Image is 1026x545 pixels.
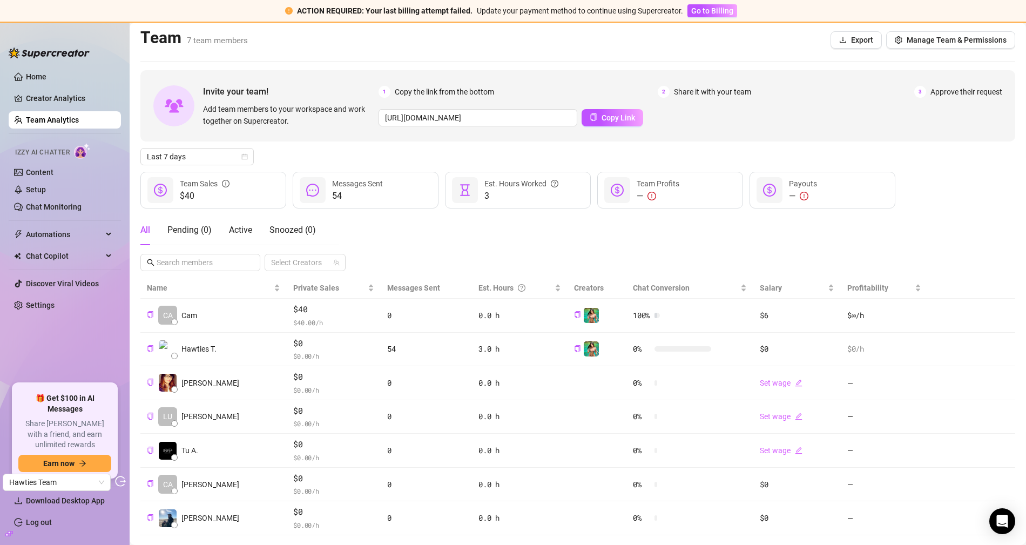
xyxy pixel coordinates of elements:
[147,514,154,522] button: Copy Teammate ID
[157,257,245,268] input: Search members
[140,28,248,48] h2: Team
[203,103,374,127] span: Add team members to your workspace and work together on Supercreator.
[760,412,802,421] a: Set wageedit
[458,184,471,197] span: hourglass
[147,480,154,488] button: Copy Teammate ID
[18,419,111,450] span: Share [PERSON_NAME] with a friend, and earn unlimited rewards
[26,72,46,81] a: Home
[633,411,650,422] span: 0 %
[293,486,374,496] span: $ 0.00 /h
[602,113,635,122] span: Copy Link
[387,377,465,389] div: 0
[147,345,154,352] span: copy
[293,472,374,485] span: $0
[332,179,383,188] span: Messages Sent
[147,311,154,318] span: copy
[633,343,650,355] span: 0 %
[285,7,293,15] span: exclamation-circle
[795,413,802,420] span: edit
[551,178,558,190] span: question-circle
[847,309,921,321] div: $∞ /h
[800,192,808,200] span: exclamation-circle
[18,393,111,414] span: 🎁 Get $100 in AI Messages
[582,109,643,126] button: Copy Link
[841,434,928,468] td: —
[478,479,561,490] div: 0.0 h
[789,190,817,203] div: —
[43,459,75,468] span: Earn now
[229,225,252,235] span: Active
[147,311,154,319] button: Copy Teammate ID
[760,479,834,490] div: $0
[478,377,561,389] div: 0.0 h
[574,345,581,352] span: copy
[293,351,374,361] span: $ 0.00 /h
[293,452,374,463] span: $ 0.00 /h
[115,476,126,487] span: logout
[293,337,374,350] span: $0
[9,474,104,490] span: Hawties Team
[26,116,79,124] a: Team Analytics
[14,252,21,260] img: Chat Copilot
[147,259,154,266] span: search
[989,508,1015,534] div: Open Intercom Messenger
[930,86,1002,98] span: Approve their request
[222,178,230,190] span: info-circle
[181,309,197,321] span: Cam
[163,411,172,422] span: LU
[847,343,921,355] div: $0 /h
[147,413,154,420] span: copy
[633,309,650,321] span: 100 %
[154,184,167,197] span: dollar-circle
[674,86,751,98] span: Share it with your team
[789,179,817,188] span: Payouts
[203,85,379,98] span: Invite your team!
[574,345,581,353] button: Copy Creator ID
[147,447,154,454] span: copy
[147,282,272,294] span: Name
[159,509,177,527] img: Yamil Sumaran
[147,345,154,353] button: Copy Teammate ID
[187,36,248,45] span: 7 team members
[181,512,239,524] span: [PERSON_NAME]
[15,147,70,158] span: Izzy AI Chatter
[763,184,776,197] span: dollar-circle
[26,301,55,309] a: Settings
[147,379,154,386] span: copy
[181,377,239,389] span: [PERSON_NAME]
[293,418,374,429] span: $ 0.00 /h
[395,86,494,98] span: Copy the link from the bottom
[26,168,53,177] a: Content
[293,405,374,418] span: $0
[478,309,561,321] div: 0.0 h
[9,48,90,58] img: logo-BBDzfeDw.svg
[181,479,239,490] span: [PERSON_NAME]
[584,341,599,356] img: 𝓔𝓷𝓷𝓲𝓭
[687,6,737,15] a: Go to Billing
[841,501,928,535] td: —
[159,442,177,460] img: Tu Agency
[907,36,1007,44] span: Manage Team & Permissions
[590,113,597,121] span: copy
[147,446,154,454] button: Copy Teammate ID
[831,31,882,49] button: Export
[181,445,198,456] span: Tu A.
[332,190,383,203] span: 54
[841,400,928,434] td: —
[26,518,52,527] a: Log out
[574,311,581,319] button: Copy Creator ID
[841,468,928,502] td: —
[293,506,374,519] span: $0
[914,86,926,98] span: 3
[147,413,154,421] button: Copy Teammate ID
[293,284,339,292] span: Private Sales
[839,36,847,44] span: download
[74,143,91,159] img: AI Chatter
[886,31,1015,49] button: Manage Team & Permissions
[568,278,627,299] th: Creators
[26,279,99,288] a: Discover Viral Videos
[633,512,650,524] span: 0 %
[851,36,873,44] span: Export
[269,225,316,235] span: Snoozed ( 0 )
[26,247,103,265] span: Chat Copilot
